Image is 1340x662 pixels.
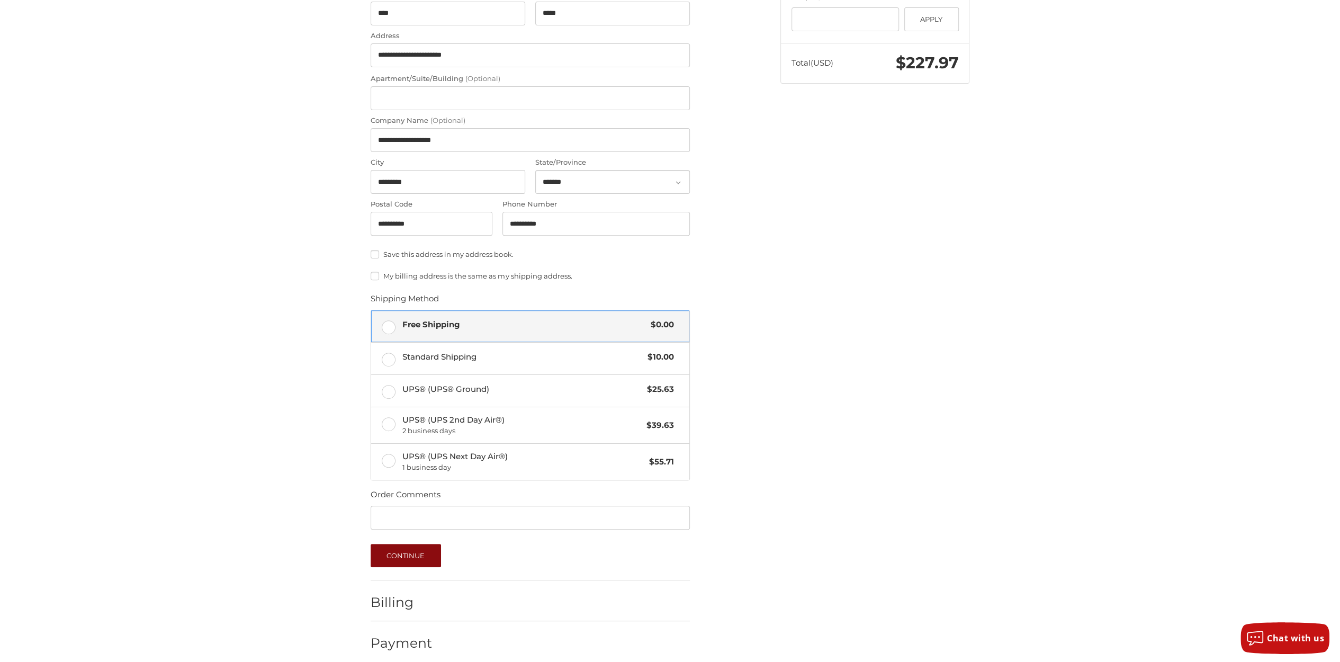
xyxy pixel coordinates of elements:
[371,199,492,210] label: Postal Code
[502,199,690,210] label: Phone Number
[1267,632,1324,644] span: Chat with us
[402,462,644,473] span: 1 business day
[792,7,900,31] input: Gift Certificate or Coupon Code
[402,414,642,436] span: UPS® (UPS 2nd Day Air®)
[371,250,690,258] label: Save this address in my address book.
[371,489,440,506] legend: Order Comments
[371,31,690,41] label: Address
[430,116,465,124] small: (Optional)
[465,74,500,83] small: (Optional)
[371,272,690,280] label: My billing address is the same as my shipping address.
[371,594,433,611] h2: Billing
[641,419,674,432] span: $39.63
[535,157,690,168] label: State/Province
[642,383,674,396] span: $25.63
[371,157,525,168] label: City
[402,319,646,331] span: Free Shipping
[371,115,690,126] label: Company Name
[371,544,441,567] button: Continue
[402,351,643,363] span: Standard Shipping
[402,383,642,396] span: UPS® (UPS® Ground)
[792,58,833,68] span: Total (USD)
[371,293,439,310] legend: Shipping Method
[371,635,433,651] h2: Payment
[371,74,690,84] label: Apartment/Suite/Building
[642,351,674,363] span: $10.00
[402,451,644,473] span: UPS® (UPS Next Day Air®)
[904,7,959,31] button: Apply
[402,426,642,436] span: 2 business days
[645,319,674,331] span: $0.00
[1240,622,1329,654] button: Chat with us
[896,53,959,73] span: $227.97
[644,456,674,468] span: $55.71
